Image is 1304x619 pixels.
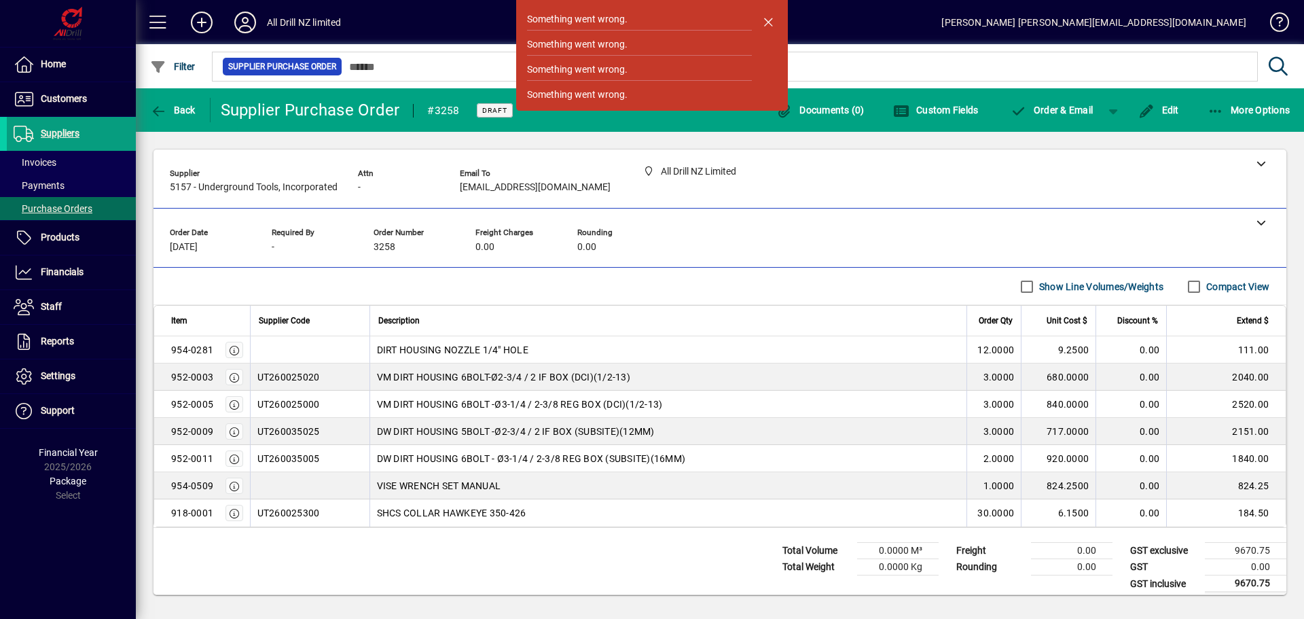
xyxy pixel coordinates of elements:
span: 0.00 [475,242,494,253]
a: Financials [7,255,136,289]
span: Home [41,58,66,69]
div: 952-0009 [171,425,213,438]
td: UT260025000 [250,391,369,418]
span: 5157 - Underground Tools, Incorporated [170,182,338,193]
a: Settings [7,359,136,393]
span: Support [41,405,75,416]
div: 954-0281 [171,343,213,357]
td: 9.2500 [1021,336,1095,364]
span: Discount % [1117,313,1158,328]
span: Edit [1138,105,1179,116]
button: Custom Fields [890,98,982,122]
div: [PERSON_NAME] [PERSON_NAME][EMAIL_ADDRESS][DOMAIN_NAME] [941,12,1246,33]
td: 840.0000 [1021,391,1095,418]
td: GST [1123,559,1205,576]
div: Supplier Purchase Order [221,99,400,121]
td: 0.00 [1205,559,1286,576]
td: 824.25 [1166,472,1286,499]
span: Payments [14,180,65,191]
span: [EMAIL_ADDRESS][DOMAIN_NAME] [460,182,611,193]
span: Staff [41,301,62,312]
button: Edit [1135,98,1182,122]
td: 0.00 [1095,418,1166,445]
div: 918-0001 [171,506,213,520]
td: 680.0000 [1021,364,1095,391]
td: 0.00 [1031,543,1112,559]
span: DW DIRT HOUSING 6BOLT - Ø3-1/4 / 2-3/8 REG BOX (SUBSITE)(16MM) [377,452,686,465]
div: 952-0005 [171,397,213,411]
button: Order & Email [1003,98,1100,122]
span: Extend $ [1237,313,1269,328]
td: 9670.75 [1205,543,1286,559]
div: 952-0011 [171,452,213,465]
td: 111.00 [1166,336,1286,364]
td: 0.00 [1095,336,1166,364]
a: Products [7,221,136,255]
button: Profile [223,10,267,35]
span: [DATE] [170,242,198,253]
td: 0.00 [1095,472,1166,499]
span: Supplier Code [259,313,310,328]
span: Item [171,313,187,328]
a: Home [7,48,136,82]
td: UT260035025 [250,418,369,445]
span: Description [378,313,420,328]
td: UT260025020 [250,364,369,391]
span: 0.00 [577,242,596,253]
td: GST inclusive [1123,576,1205,593]
td: 0.00 [1095,364,1166,391]
div: All Drill NZ limited [267,12,342,33]
a: Customers [7,82,136,116]
span: More Options [1208,105,1290,116]
td: 0.00 [1031,559,1112,576]
button: Documents (0) [773,98,868,122]
td: 717.0000 [1021,418,1095,445]
a: Knowledge Base [1260,3,1287,47]
span: Filter [150,61,196,72]
td: 0.0000 Kg [857,559,939,576]
app-page-header-button: Back [136,98,211,122]
span: Financials [41,266,84,277]
span: VM DIRT HOUSING 6BOLT -Ø3-1/4 / 2-3/8 REG BOX (DCI)(1/2-13) [377,397,663,411]
div: 954-0509 [171,479,213,493]
td: 3.0000 [966,364,1021,391]
a: Reports [7,325,136,359]
span: VISE WRENCH SET MANUAL [377,479,501,493]
span: Purchase Orders [14,203,92,214]
td: GST exclusive [1123,543,1205,559]
span: 3258 [374,242,395,253]
button: Back [147,98,199,122]
td: 12.0000 [966,336,1021,364]
td: 1840.00 [1166,445,1286,472]
span: Supplier Purchase Order [228,60,336,73]
span: - [358,182,361,193]
td: 3.0000 [966,418,1021,445]
td: Total Weight [776,559,857,576]
td: 0.0000 M³ [857,543,939,559]
span: Suppliers [41,128,79,139]
label: Compact View [1203,280,1269,294]
div: #3258 [427,100,459,122]
span: Unit Cost $ [1047,313,1087,328]
td: 9670.75 [1205,576,1286,593]
td: Freight [949,543,1031,559]
td: UT260025300 [250,499,369,527]
span: SHCS COLLAR HAWKEYE 350-426 [377,506,526,520]
span: Invoices [14,157,56,168]
button: Add [180,10,223,35]
td: Total Volume [776,543,857,559]
button: Filter [147,54,199,79]
td: 0.00 [1095,499,1166,527]
span: VM DIRT HOUSING 6BOLT-Ø2-3/4 / 2 IF BOX (DCI)(1/2-13) [377,370,630,384]
td: 824.2500 [1021,472,1095,499]
td: 0.00 [1095,391,1166,418]
a: Payments [7,174,136,197]
td: 2.0000 [966,445,1021,472]
td: 0.00 [1095,445,1166,472]
td: 184.50 [1166,499,1286,527]
a: Support [7,394,136,428]
span: Package [50,476,86,487]
button: More Options [1204,98,1294,122]
span: Products [41,232,79,243]
td: 3.0000 [966,391,1021,418]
